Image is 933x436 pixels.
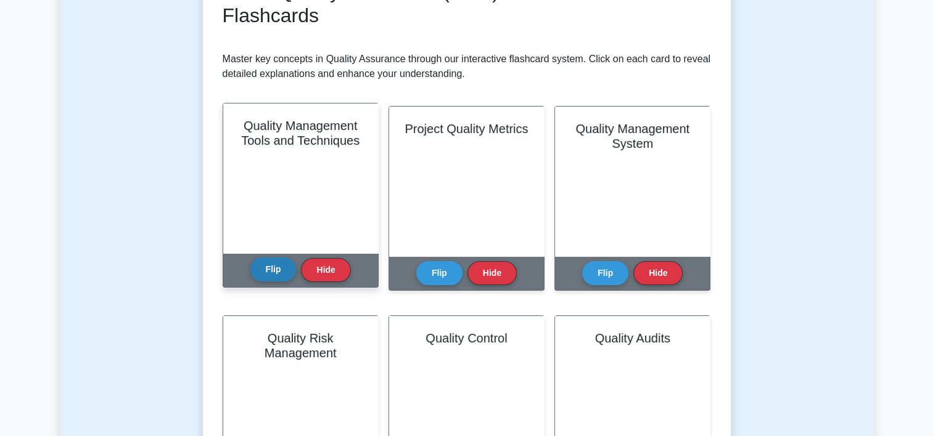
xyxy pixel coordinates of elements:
[301,258,350,282] button: Hide
[404,121,529,136] h2: Project Quality Metrics
[250,257,297,281] button: Flip
[238,331,363,360] h2: Quality Risk Management
[467,261,517,285] button: Hide
[570,121,695,151] h2: Quality Management System
[582,261,628,285] button: Flip
[633,261,683,285] button: Hide
[570,331,695,345] h2: Quality Audits
[416,261,462,285] button: Flip
[223,52,711,81] p: Master key concepts in Quality Assurance through our interactive flashcard system. Click on each ...
[404,331,529,345] h2: Quality Control
[238,118,363,148] h2: Quality Management Tools and Techniques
